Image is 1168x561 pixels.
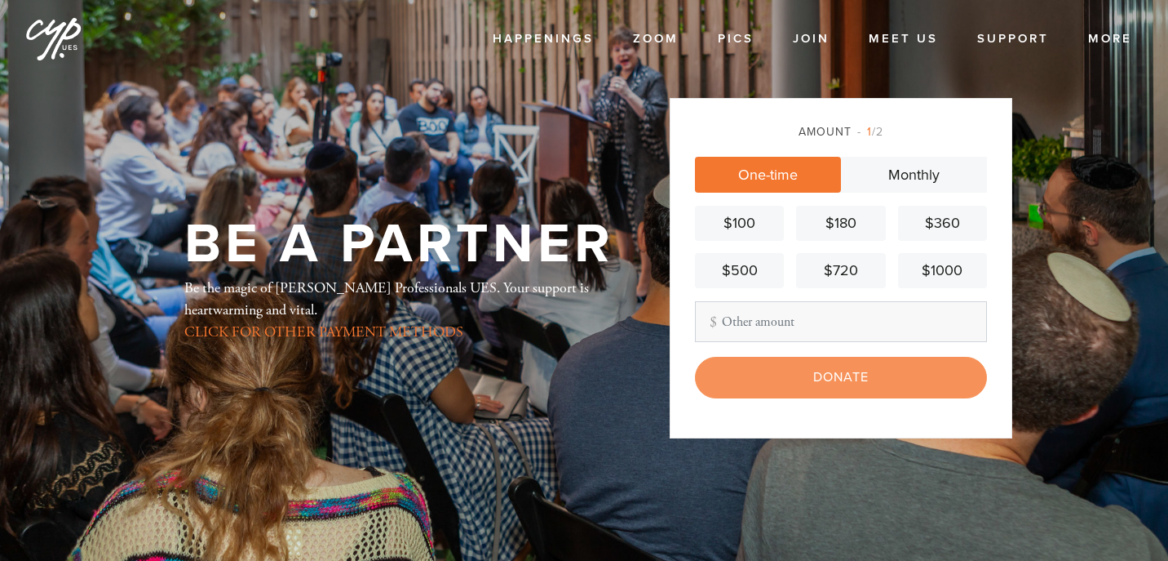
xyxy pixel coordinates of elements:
[803,212,878,234] div: $180
[184,277,617,343] div: Be the magic of [PERSON_NAME] Professionals UES. Your support is heartwarming and vital.
[781,24,842,55] a: Join
[701,260,777,282] div: $500
[480,24,606,55] a: Happenings
[695,123,987,140] div: Amount
[867,125,872,139] span: 1
[856,24,950,55] a: Meet Us
[701,212,777,234] div: $100
[706,24,766,55] a: Pics
[841,157,987,193] a: Monthly
[695,253,784,288] a: $500
[803,260,878,282] div: $720
[898,206,987,241] a: $360
[905,212,980,234] div: $360
[695,206,784,241] a: $100
[857,125,883,139] span: /2
[965,24,1061,55] a: Support
[796,206,885,241] a: $180
[898,253,987,288] a: $1000
[1076,24,1144,55] a: More
[796,253,885,288] a: $720
[905,260,980,282] div: $1000
[695,301,987,342] input: Other amount
[24,8,83,67] img: cyp%20logo%20%28Jan%202025%29.png
[184,323,463,341] a: CLICK FOR OTHER PAYMENT METHODS
[621,24,691,55] a: Zoom
[695,157,841,193] a: One-time
[184,218,614,271] h1: Be a Partner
